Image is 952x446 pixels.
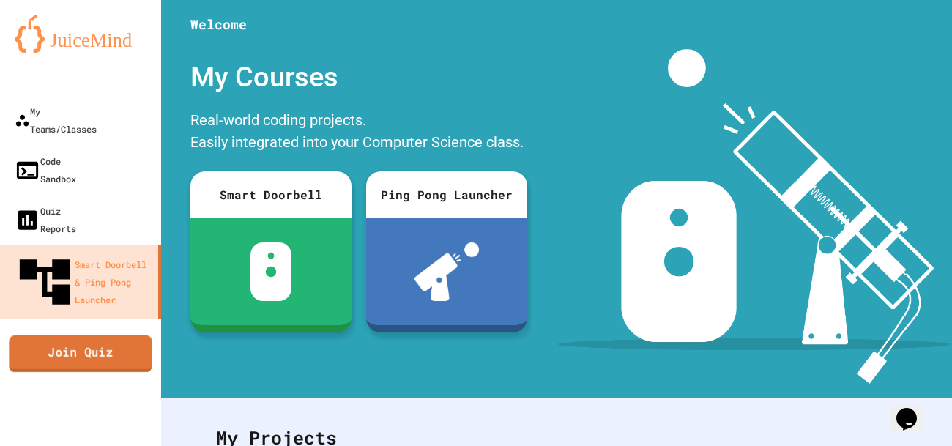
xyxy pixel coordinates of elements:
[183,49,535,105] div: My Courses
[890,387,937,431] iframe: chat widget
[558,49,951,384] img: banner-image-my-projects.png
[15,152,76,187] div: Code Sandbox
[15,252,152,312] div: Smart Doorbell & Ping Pong Launcher
[414,242,480,301] img: ppl-with-ball.png
[366,171,527,218] div: Ping Pong Launcher
[9,335,152,371] a: Join Quiz
[15,103,97,138] div: My Teams/Classes
[15,15,146,53] img: logo-orange.svg
[183,105,535,160] div: Real-world coding projects. Easily integrated into your Computer Science class.
[15,202,76,237] div: Quiz Reports
[250,242,292,301] img: sdb-white.svg
[190,171,352,218] div: Smart Doorbell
